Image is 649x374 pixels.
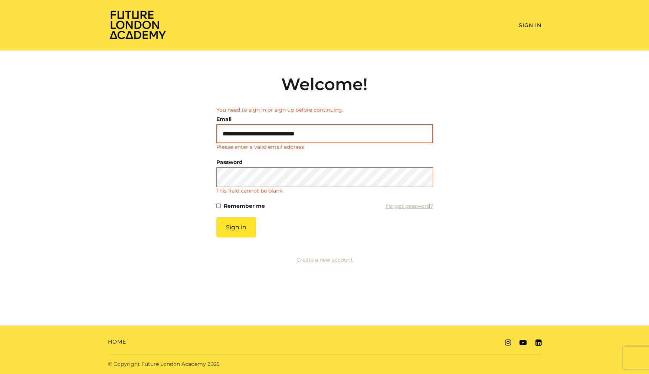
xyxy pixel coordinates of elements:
[519,22,541,29] a: Sign In
[108,10,167,40] img: Home Page
[216,187,282,195] p: This field cannot be blank
[386,201,433,211] a: Forgot password?
[216,74,433,94] h2: Welcome!
[216,157,243,167] label: Password
[102,360,325,368] div: © Copyright Future London Academy 2025
[216,217,256,237] button: Sign in
[216,114,232,124] label: Email
[224,201,265,211] label: Remember me
[216,143,304,151] p: Please enter a valid email address
[108,338,126,346] a: Home
[296,256,353,263] a: Create a new account
[216,106,433,114] li: You need to sign in or sign up before continuing.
